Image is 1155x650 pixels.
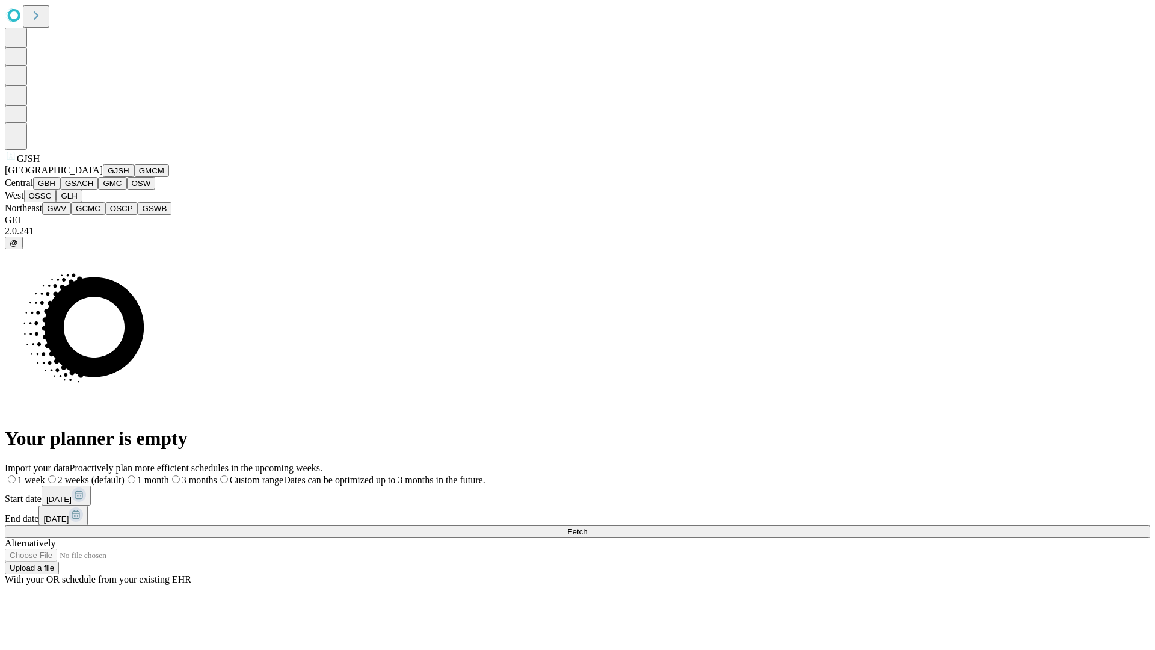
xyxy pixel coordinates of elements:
button: GWV [42,202,71,215]
button: Fetch [5,525,1150,538]
span: 3 months [182,475,217,485]
h1: Your planner is empty [5,427,1150,450]
span: Alternatively [5,538,55,548]
button: Upload a file [5,562,59,574]
span: With your OR schedule from your existing EHR [5,574,191,584]
button: GCMC [71,202,105,215]
button: GMCM [134,164,169,177]
div: Start date [5,486,1150,506]
span: @ [10,238,18,247]
span: Custom range [230,475,283,485]
input: 1 month [128,475,135,483]
span: Central [5,178,33,188]
button: GSACH [60,177,98,190]
span: 1 month [137,475,169,485]
span: [DATE] [46,495,72,504]
span: 2 weeks (default) [58,475,125,485]
span: Import your data [5,463,70,473]
div: End date [5,506,1150,525]
span: Dates can be optimized up to 3 months in the future. [283,475,485,485]
button: [DATE] [38,506,88,525]
button: @ [5,237,23,249]
span: West [5,190,24,200]
button: GSWB [138,202,172,215]
input: 2 weeks (default) [48,475,56,483]
input: 1 week [8,475,16,483]
button: GBH [33,177,60,190]
button: [DATE] [42,486,91,506]
input: 3 months [172,475,180,483]
span: [GEOGRAPHIC_DATA] [5,165,103,175]
span: Fetch [567,527,587,536]
input: Custom rangeDates can be optimized up to 3 months in the future. [220,475,228,483]
button: OSW [127,177,156,190]
button: GMC [98,177,126,190]
div: GEI [5,215,1150,226]
span: [DATE] [43,515,69,524]
span: GJSH [17,153,40,164]
button: OSSC [24,190,57,202]
button: GLH [56,190,82,202]
button: GJSH [103,164,134,177]
span: 1 week [17,475,45,485]
span: Proactively plan more efficient schedules in the upcoming weeks. [70,463,322,473]
span: Northeast [5,203,42,213]
button: OSCP [105,202,138,215]
div: 2.0.241 [5,226,1150,237]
